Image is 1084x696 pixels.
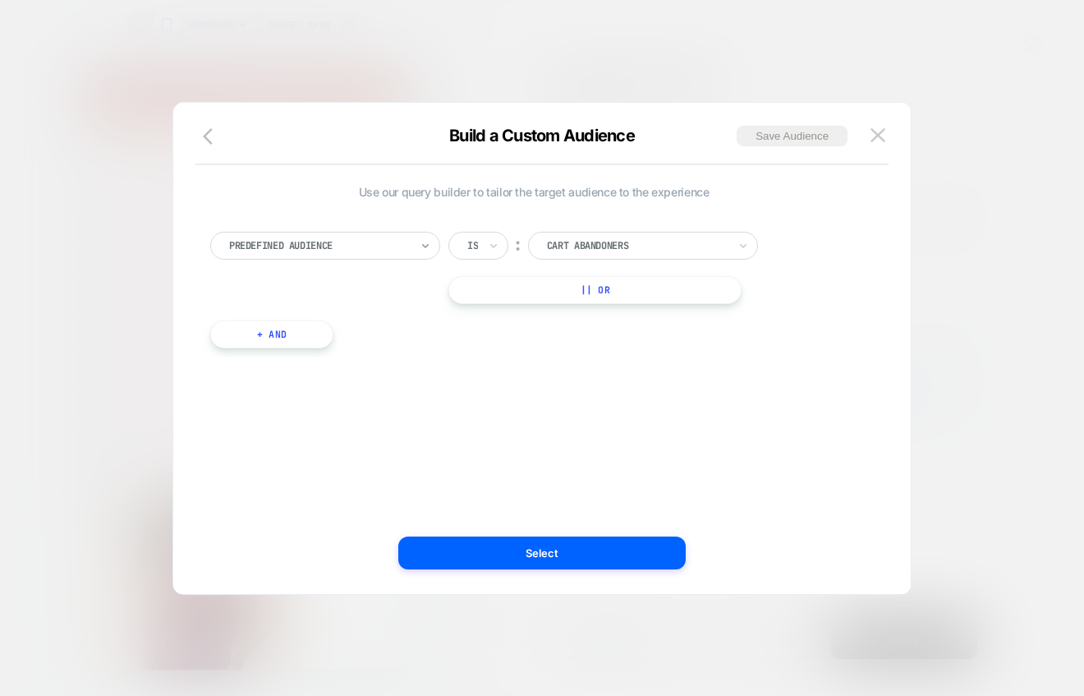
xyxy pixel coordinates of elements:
[448,276,742,304] button: || Or
[210,185,857,199] span: Use our query builder to tailor the target audience to the experience
[398,537,686,569] button: Select
[3,437,218,692] a: The Bells One Piece - Eco Nylon - Brandy - Classic The Bells One Piece - Eco Nylon - Brandy - Cla...
[449,126,635,145] span: Build a Custom Audience
[870,128,885,142] img: close
[737,126,847,146] button: Save Audience
[3,437,218,689] img: The Bells One Piece - Eco Nylon - Brandy - Classic
[3,437,41,462] button: new
[11,443,33,455] span: new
